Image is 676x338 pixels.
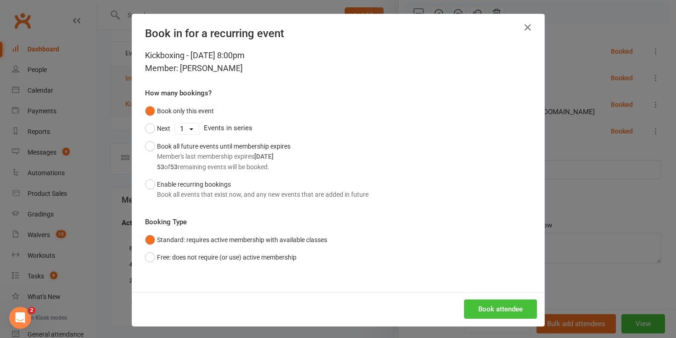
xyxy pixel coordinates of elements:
[145,138,291,176] button: Book all future events until membership expiresMember's last membership expires[DATE]53of53remain...
[157,163,164,171] strong: 53
[254,153,274,160] strong: [DATE]
[145,231,327,249] button: Standard: requires active membership with available classes
[157,189,369,199] div: Book all events that exist now, and any new events that are added in future
[157,151,291,161] div: Member's last membership expires
[145,249,296,266] button: Free: does not require (or use) active membership
[170,163,178,171] strong: 53
[157,141,291,172] div: Book all future events until membership expires
[145,216,187,227] label: Booking Type
[520,20,535,35] button: Close
[145,27,531,40] h4: Book in for a recurring event
[145,49,531,75] div: Kickboxing - [DATE] 8:00pm Member: [PERSON_NAME]
[145,88,212,99] label: How many bookings?
[145,102,214,120] button: Book only this event
[145,120,531,137] div: Events in series
[145,120,170,137] button: Next
[28,307,35,314] span: 2
[145,176,369,204] button: Enable recurring bookingsBook all events that exist now, and any new events that are added in future
[464,299,537,319] button: Book attendee
[9,307,31,329] iframe: Intercom live chat
[157,162,291,172] div: of remaining events will be booked.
